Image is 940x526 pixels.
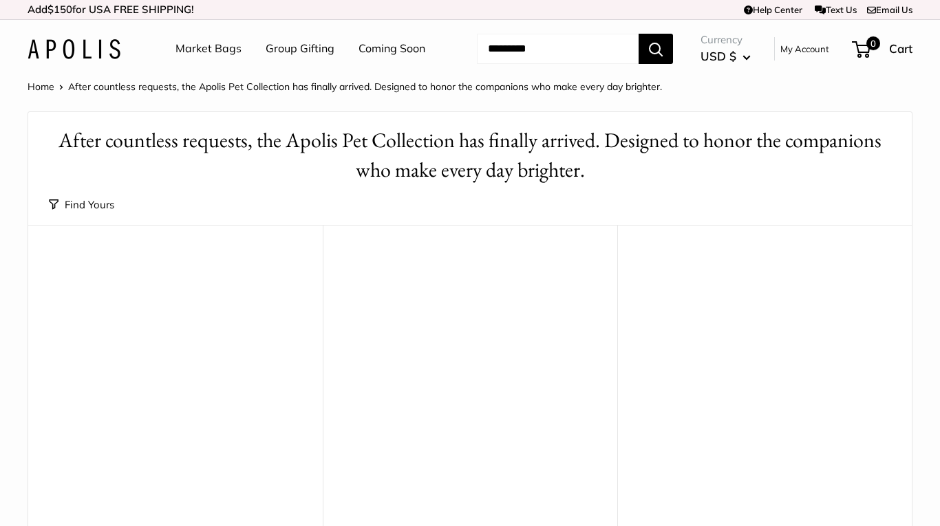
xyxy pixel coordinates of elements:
button: USD $ [701,45,751,67]
span: Cart [889,41,912,56]
a: Petite Market Bag in Natural St. BernardPetite Market Bag in Natural St. Bernard [631,259,898,526]
span: 0 [866,36,880,50]
button: Search [639,34,673,64]
span: After countless requests, the Apolis Pet Collection has finally arrived. Designed to honor the co... [68,80,662,93]
a: Help Center [744,4,802,15]
a: Petite Market Bag in Natural DachshundPetite Market Bag in Natural Dachshund [337,259,603,526]
button: Find Yours [49,195,114,215]
a: 0 Cart [853,38,912,60]
nav: Breadcrumb [28,78,662,96]
a: Home [28,80,54,93]
input: Search... [477,34,639,64]
img: Apolis [28,39,120,59]
a: My Account [780,41,829,57]
a: Market Bags [175,39,242,59]
a: Coming Soon [359,39,425,59]
span: $150 [47,3,72,16]
a: Group Gifting [266,39,334,59]
h1: After countless requests, the Apolis Pet Collection has finally arrived. Designed to honor the co... [49,126,891,185]
span: USD $ [701,49,736,63]
a: Text Us [815,4,857,15]
span: Currency [701,30,751,50]
a: Email Us [867,4,912,15]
